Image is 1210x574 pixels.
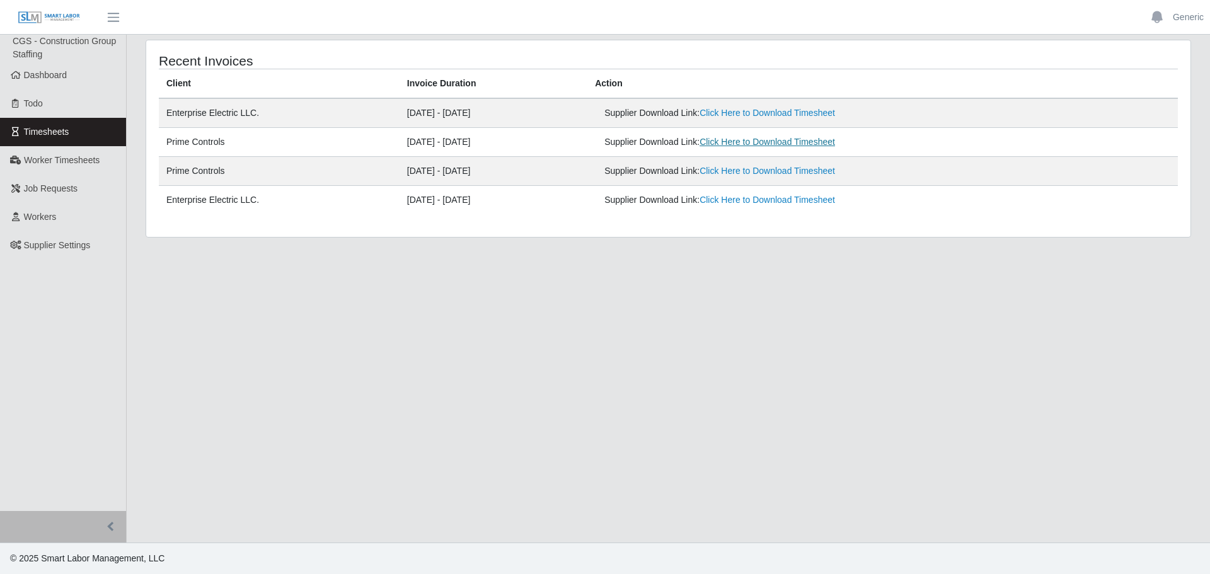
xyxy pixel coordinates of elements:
a: Click Here to Download Timesheet [700,108,835,118]
td: [DATE] - [DATE] [400,98,587,128]
a: Generic [1173,11,1204,24]
a: Click Here to Download Timesheet [700,195,835,205]
h4: Recent Invoices [159,53,572,69]
th: Client [159,69,400,99]
td: Enterprise Electric LLC. [159,186,400,215]
th: Invoice Duration [400,69,587,99]
div: Supplier Download Link: [604,193,969,207]
td: [DATE] - [DATE] [400,186,587,215]
span: CGS - Construction Group Staffing [13,36,116,59]
div: Supplier Download Link: [604,135,969,149]
td: Prime Controls [159,157,400,186]
span: Todo [24,98,43,108]
a: Click Here to Download Timesheet [700,166,835,176]
a: Click Here to Download Timesheet [700,137,835,147]
span: Dashboard [24,70,67,80]
div: Supplier Download Link: [604,106,969,120]
span: Supplier Settings [24,240,91,250]
img: SLM Logo [18,11,81,25]
span: Job Requests [24,183,78,193]
div: Supplier Download Link: [604,164,969,178]
td: [DATE] - [DATE] [400,128,587,157]
span: Worker Timesheets [24,155,100,165]
span: Timesheets [24,127,69,137]
td: Prime Controls [159,128,400,157]
span: © 2025 Smart Labor Management, LLC [10,553,164,563]
td: Enterprise Electric LLC. [159,98,400,128]
td: [DATE] - [DATE] [400,157,587,186]
th: Action [587,69,1178,99]
span: Workers [24,212,57,222]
